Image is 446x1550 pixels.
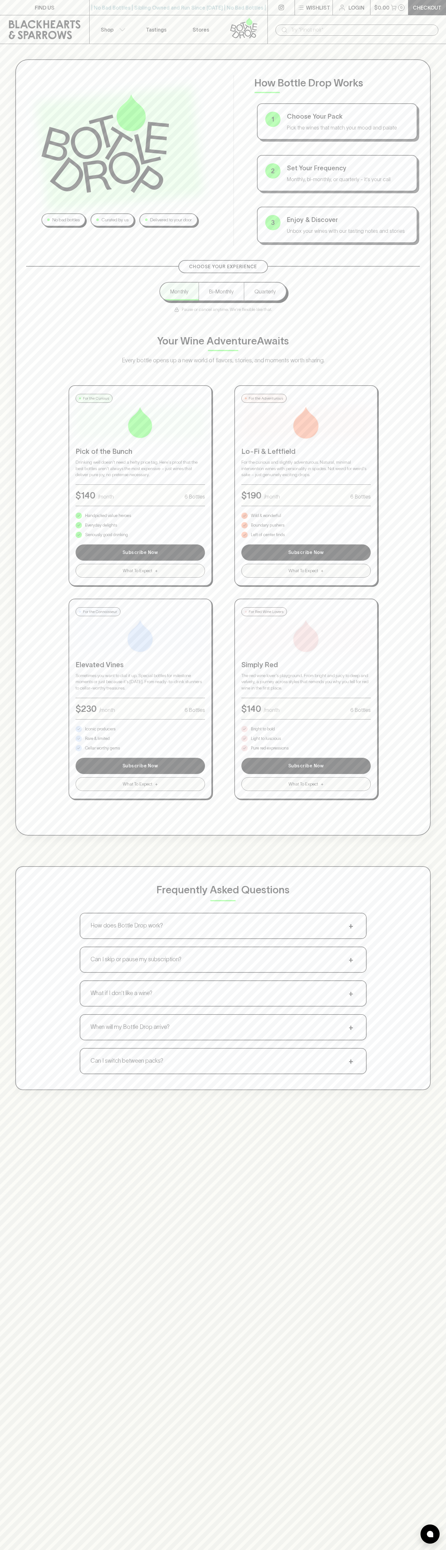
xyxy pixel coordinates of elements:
p: $ 190 [241,489,261,502]
button: How does Bottle Drop work?+ [80,913,366,938]
p: When will my Bottle Drop arrive? [91,1023,170,1031]
button: Quarterly [244,283,286,300]
p: Wild & wonderful [251,513,281,519]
p: Checkout [413,4,442,11]
span: What To Expect [289,781,318,787]
p: 0 [400,6,403,9]
p: Seriously good drinking [85,532,128,538]
p: Boundary pushers [251,522,284,528]
button: Can I skip or pause my subscription?+ [80,947,366,972]
p: $ 230 [76,702,97,715]
img: Lo-Fi & Leftfield [290,407,322,439]
div: 1 [265,112,281,127]
p: Iconic producers [85,726,115,732]
p: Handpicked value heroes [85,513,131,519]
a: Tastings [134,15,179,44]
span: What To Expect [123,781,152,787]
img: Pick of the Bunch [124,407,156,439]
button: Subscribe Now [76,544,205,561]
img: bubble-icon [427,1531,433,1537]
p: Wishlist [306,4,330,11]
span: + [346,921,356,931]
a: Stores [179,15,223,44]
span: + [321,781,324,787]
p: How Bottle Drop Works [254,75,420,91]
p: 6 Bottles [350,706,371,714]
p: Can I skip or pause my subscription? [91,955,181,964]
p: Bright to bold [251,726,275,732]
span: + [155,567,158,574]
span: + [155,781,158,787]
input: Try "Pinot noir" [291,25,433,35]
img: Simply Red [290,620,322,652]
p: $ 140 [76,489,95,502]
button: What To Expect+ [76,777,205,791]
p: $ 140 [241,702,261,715]
p: Unbox your wines with our tasting notes and stories [287,227,409,235]
p: Your Wine Adventure [157,333,289,349]
button: Shop [90,15,134,44]
p: /month [99,706,115,714]
span: + [346,989,356,998]
p: 6 Bottles [185,706,205,714]
p: Sometimes you want to dial it up. Special bottles for milestone moments or just because it's [DAT... [76,673,205,691]
span: + [346,1056,356,1066]
p: Left of center finds [251,532,285,538]
p: Frequently Asked Questions [157,882,289,897]
p: Light to luscious [251,735,281,742]
img: Elevated Vines [124,620,156,652]
p: The red wine lover's playground. From bright and juicy to deep and velvety, a journey across styl... [241,673,371,691]
button: Can I switch between packs?+ [80,1049,366,1074]
p: Stores [193,26,209,33]
div: 3 [265,215,281,230]
p: Rare & limited [85,735,110,742]
button: Bi-Monthly [199,283,244,300]
button: What To Expect+ [241,564,371,578]
span: + [321,567,324,574]
button: When will my Bottle Drop arrive?+ [80,1015,366,1040]
p: Enjoy & Discover [287,215,409,225]
button: Subscribe Now [76,758,205,774]
p: Every bottle opens up a new world of flavors, stories, and moments worth sharing. [96,356,351,365]
p: No bad bottles [52,217,80,223]
button: Subscribe Now [241,544,371,561]
p: Pick of the Bunch [76,446,205,457]
p: Tastings [146,26,166,33]
p: Set Your Frequency [287,163,409,173]
p: Can I switch between packs? [91,1057,163,1065]
p: Cellar worthy gems [85,745,120,751]
button: Subscribe Now [241,758,371,774]
p: Pause or cancel anytime. We're flexible like that. [174,306,272,313]
p: What if I don't like a wine? [91,989,152,998]
p: For the Adventurous [249,395,283,401]
p: Choose Your Experience [189,263,257,270]
p: Drinking well doesn't need a hefty price tag. Here's proof that the best bottles aren't always th... [76,459,205,478]
span: What To Expect [289,567,318,574]
p: Choose Your Pack [287,112,409,121]
p: Everyday delights [85,522,117,528]
p: Monthly, bi-monthly, or quarterly - it's your call [287,175,409,183]
p: /month [264,493,280,500]
p: How does Bottle Drop work? [91,921,163,930]
p: Login [348,4,364,11]
p: Delivered to your door [150,217,192,223]
button: What To Expect+ [76,564,205,578]
p: Curated by us [101,217,128,223]
p: Simply Red [241,660,371,670]
p: Elevated Vines [76,660,205,670]
p: For the Connoisseur [83,609,117,615]
p: Pick the wines that match your mood and palate [287,124,409,131]
div: 2 [265,163,281,179]
p: /month [264,706,280,714]
p: /month [98,493,114,500]
span: What To Expect [123,567,152,574]
button: What To Expect+ [241,777,371,791]
p: 6 Bottles [185,493,205,500]
p: FIND US [35,4,55,11]
button: What if I don't like a wine?+ [80,981,366,1006]
button: Monthly [160,283,199,300]
p: Shop [101,26,113,33]
p: $0.00 [374,4,390,11]
p: Pure red expressions [251,745,289,751]
p: For the curious and slightly adventurous. Natural, minimal intervention wines with personality in... [241,459,371,478]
